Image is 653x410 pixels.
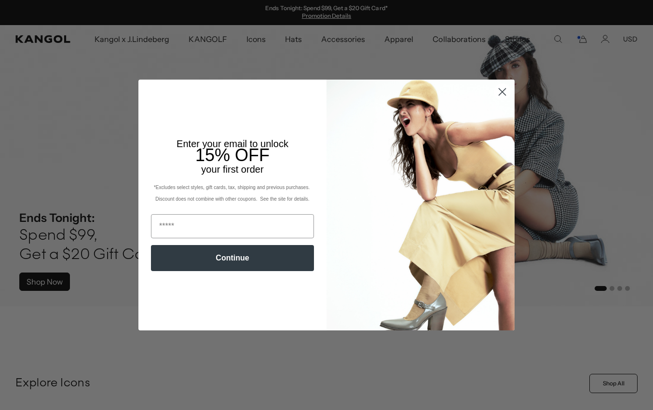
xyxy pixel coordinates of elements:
[201,164,263,175] span: your first order
[195,145,270,165] span: 15% OFF
[151,214,314,238] input: Email
[151,245,314,271] button: Continue
[177,138,288,149] span: Enter your email to unlock
[494,83,511,100] button: Close dialog
[154,185,311,202] span: *Excludes select styles, gift cards, tax, shipping and previous purchases. Discount does not comb...
[326,80,515,330] img: 93be19ad-e773-4382-80b9-c9d740c9197f.jpeg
